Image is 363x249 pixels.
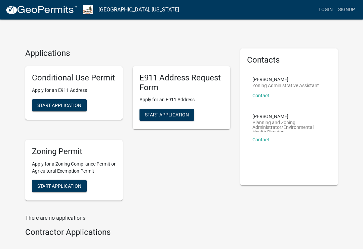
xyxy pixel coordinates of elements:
p: [PERSON_NAME] [252,77,319,82]
p: There are no applications [25,214,230,222]
h5: Conditional Use Permit [32,73,116,83]
wm-workflow-list-section: Contractor Applications [25,227,230,240]
span: Start Application [37,183,81,189]
a: [GEOGRAPHIC_DATA], [US_STATE] [98,4,179,15]
button: Start Application [32,99,87,111]
h5: E911 Address Request Form [139,73,224,93]
span: Start Application [37,102,81,108]
p: Apply for an E911 Address [139,96,224,103]
button: Start Application [139,109,194,121]
h5: Zoning Permit [32,147,116,156]
img: Sioux County, Iowa [83,5,93,14]
a: Signup [335,3,358,16]
a: Contact [252,93,269,98]
p: [PERSON_NAME] [252,114,326,119]
span: Start Application [145,112,189,117]
p: Planning and Zoning Administrator/Environmental Health Director [252,120,326,132]
a: Contact [252,137,269,142]
h5: Contacts [247,55,331,65]
h4: Contractor Applications [25,227,230,237]
a: Login [316,3,335,16]
h4: Applications [25,48,230,58]
button: Start Application [32,180,87,192]
wm-workflow-list-section: Applications [25,48,230,206]
p: Apply for an E911 Address [32,87,116,94]
p: Zoning Administrative Assistant [252,83,319,88]
p: Apply for a Zoning Compliance Permit or Agricultural Exemption Permit [32,161,116,175]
